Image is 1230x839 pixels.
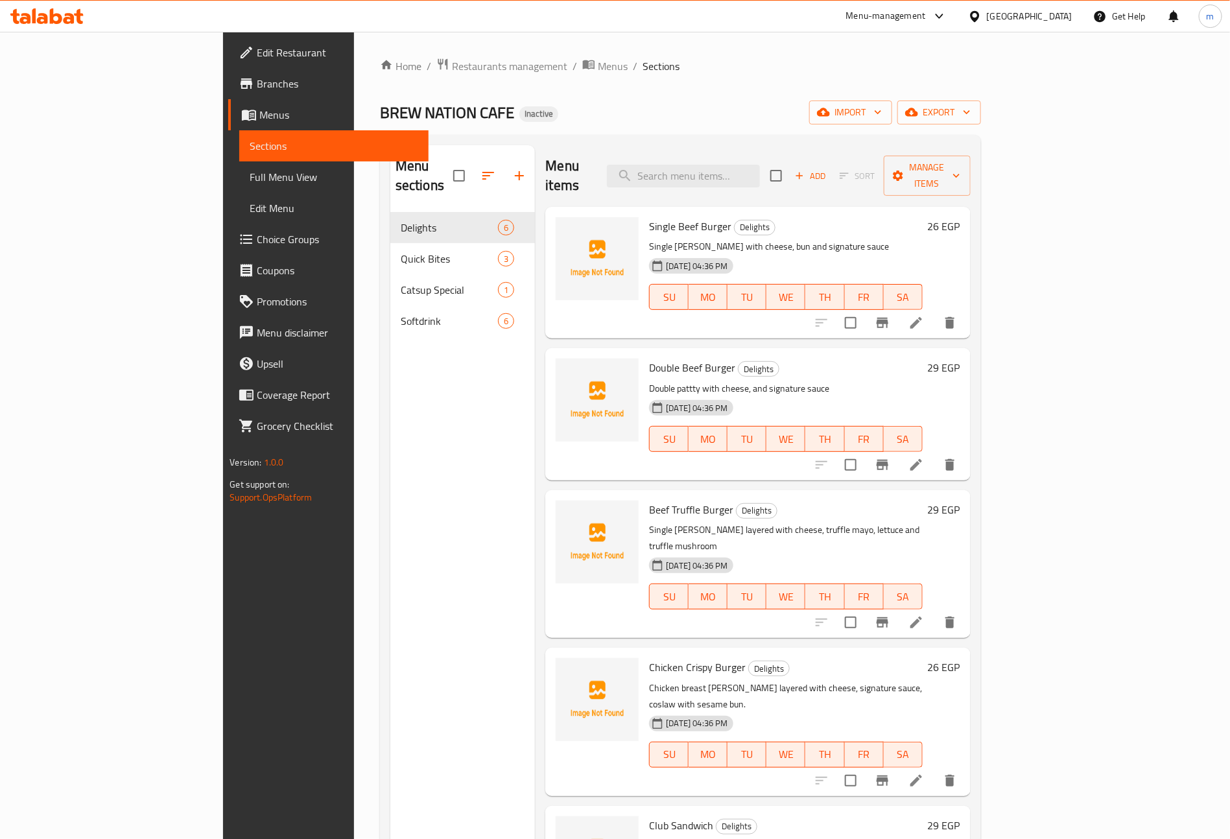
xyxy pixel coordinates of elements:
[850,745,879,764] span: FR
[845,426,884,452] button: FR
[401,251,499,266] span: Quick Bites
[228,286,429,317] a: Promotions
[766,742,805,768] button: WE
[1207,9,1214,23] span: m
[499,222,514,234] span: 6
[504,160,535,191] button: Add section
[401,313,499,329] span: Softdrink
[228,37,429,68] a: Edit Restaurant
[401,282,499,298] div: Catsup Special
[649,500,733,519] span: Beef Truffle Burger
[239,193,429,224] a: Edit Menu
[727,742,766,768] button: TU
[257,418,418,434] span: Grocery Checklist
[689,742,727,768] button: MO
[716,819,757,834] div: Delights
[934,307,965,338] button: delete
[928,501,960,519] h6: 29 EGP
[897,100,981,124] button: export
[928,359,960,377] h6: 29 EGP
[845,284,884,310] button: FR
[908,457,924,473] a: Edit menu item
[259,107,418,123] span: Menus
[661,560,733,572] span: [DATE] 04:36 PM
[805,742,844,768] button: TH
[390,207,536,342] nav: Menu sections
[772,288,800,307] span: WE
[689,284,727,310] button: MO
[257,45,418,60] span: Edit Restaurant
[661,717,733,729] span: [DATE] 04:36 PM
[694,745,722,764] span: MO
[257,263,418,278] span: Coupons
[928,658,960,676] h6: 26 EGP
[987,9,1072,23] div: [GEOGRAPHIC_DATA]
[499,315,514,327] span: 6
[556,359,639,442] img: Double Beef Burger
[845,584,884,609] button: FR
[733,745,761,764] span: TU
[473,160,504,191] span: Sort sections
[837,451,864,479] span: Select to update
[733,587,761,606] span: TU
[850,288,879,307] span: FR
[649,217,731,236] span: Single Beef Burger
[390,305,536,337] div: Softdrink6
[228,348,429,379] a: Upsell
[390,212,536,243] div: Delights6
[519,106,558,122] div: Inactive
[934,765,965,796] button: delete
[889,288,917,307] span: SA
[810,745,839,764] span: TH
[831,166,884,186] span: Select section first
[733,430,761,449] span: TU
[694,430,722,449] span: MO
[649,584,689,609] button: SU
[257,325,418,340] span: Menu disclaimer
[573,58,577,74] li: /
[884,156,971,196] button: Manage items
[661,402,733,414] span: [DATE] 04:36 PM
[772,745,800,764] span: WE
[928,217,960,235] h6: 26 EGP
[649,816,713,835] span: Club Sandwich
[884,284,923,310] button: SA
[380,58,981,75] nav: breadcrumb
[230,476,289,493] span: Get support on:
[884,584,923,609] button: SA
[499,284,514,296] span: 1
[499,253,514,265] span: 3
[498,313,514,329] div: items
[850,587,879,606] span: FR
[793,169,828,183] span: Add
[837,767,864,794] span: Select to update
[772,430,800,449] span: WE
[230,489,312,506] a: Support.OpsPlatform
[739,362,779,377] span: Delights
[401,220,499,235] span: Delights
[649,657,746,677] span: Chicken Crispy Burger
[228,317,429,348] a: Menu disclaimer
[556,501,639,584] img: Beef Truffle Burger
[908,615,924,630] a: Edit menu item
[908,104,971,121] span: export
[498,220,514,235] div: items
[884,426,923,452] button: SA
[894,160,960,192] span: Manage items
[837,609,864,636] span: Select to update
[649,426,689,452] button: SU
[908,773,924,788] a: Edit menu item
[737,503,777,518] span: Delights
[716,819,757,834] span: Delights
[264,454,284,471] span: 1.0.0
[655,745,683,764] span: SU
[228,68,429,99] a: Branches
[257,294,418,309] span: Promotions
[733,288,761,307] span: TU
[545,156,591,195] h2: Menu items
[239,161,429,193] a: Full Menu View
[735,220,775,235] span: Delights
